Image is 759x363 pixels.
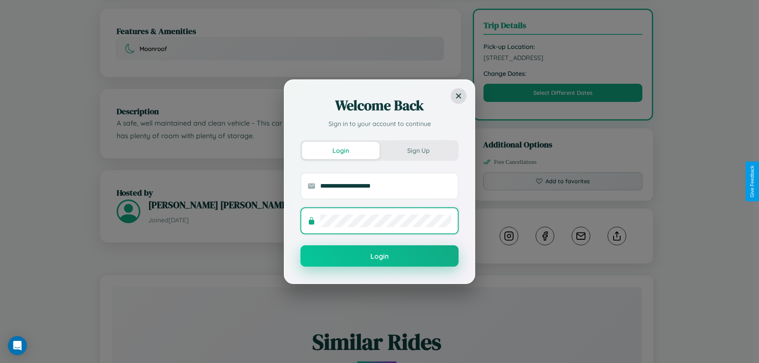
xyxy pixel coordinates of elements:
[300,119,459,128] p: Sign in to your account to continue
[300,245,459,267] button: Login
[750,166,755,197] div: Give Feedback
[300,96,459,115] h2: Welcome Back
[302,142,379,159] button: Login
[8,336,27,355] div: Open Intercom Messenger
[379,142,457,159] button: Sign Up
